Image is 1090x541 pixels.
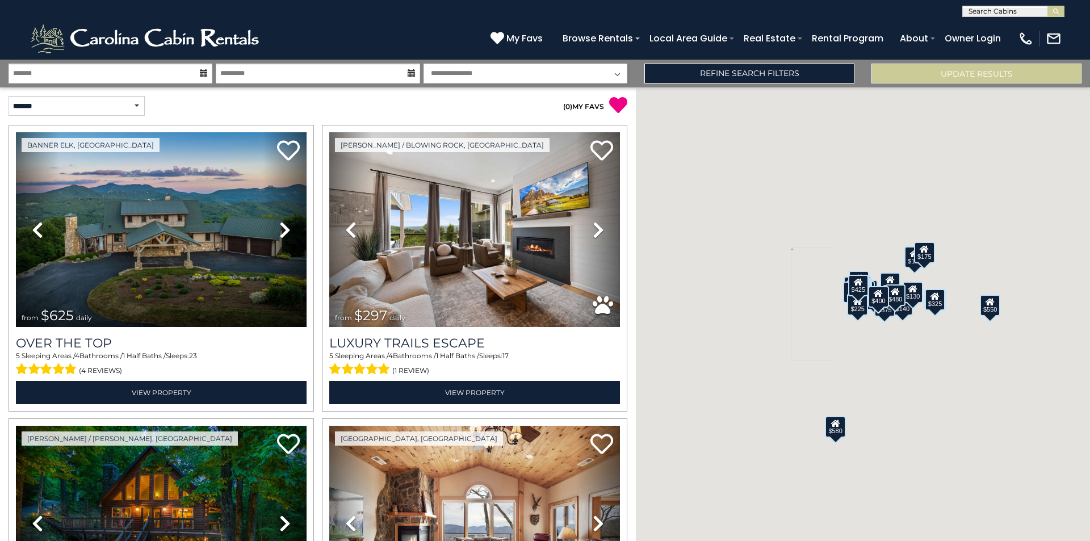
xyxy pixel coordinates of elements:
[847,294,867,316] div: $225
[22,138,160,152] a: Banner Elk, [GEOGRAPHIC_DATA]
[388,351,393,360] span: 4
[277,433,300,457] a: Add to favorites
[329,132,620,327] img: thumbnail_168695581.jpeg
[1018,31,1034,47] img: phone-regular-white.png
[329,335,620,351] a: Luxury Trails Escape
[329,381,620,404] a: View Property
[874,295,895,316] div: $375
[644,28,733,48] a: Local Area Guide
[491,31,546,46] a: My Favs
[557,28,639,48] a: Browse Rentals
[880,272,900,294] div: $349
[16,335,307,351] a: Over The Top
[590,433,613,457] a: Add to favorites
[644,64,854,83] a: Refine Search Filters
[123,351,166,360] span: 1 Half Baths /
[22,431,238,446] a: [PERSON_NAME] / [PERSON_NAME], [GEOGRAPHIC_DATA]
[563,102,604,111] a: (0)MY FAVS
[738,28,801,48] a: Real Estate
[354,307,387,324] span: $297
[329,351,620,378] div: Sleeping Areas / Bathrooms / Sleeps:
[980,294,1000,316] div: $550
[868,286,888,307] div: $400
[825,416,845,437] div: $580
[565,102,570,111] span: 0
[903,282,923,303] div: $130
[925,289,945,311] div: $325
[939,28,1007,48] a: Owner Login
[871,64,1081,83] button: Update Results
[843,281,863,303] div: $230
[75,351,79,360] span: 4
[277,139,300,163] a: Add to favorites
[436,351,479,360] span: 1 Half Baths /
[335,313,352,322] span: from
[76,313,92,322] span: daily
[189,351,197,360] span: 23
[16,351,20,360] span: 5
[885,284,905,305] div: $480
[16,132,307,327] img: thumbnail_167153549.jpeg
[329,351,333,360] span: 5
[848,274,869,296] div: $425
[28,22,264,56] img: White-1-2.png
[16,381,307,404] a: View Property
[502,351,509,360] span: 17
[506,31,543,45] span: My Favs
[904,246,925,268] div: $175
[590,139,613,163] a: Add to favorites
[392,363,429,378] span: (1 review)
[892,293,913,315] div: $140
[1046,31,1062,47] img: mail-regular-white.png
[22,313,39,322] span: from
[389,313,405,322] span: daily
[335,138,550,152] a: [PERSON_NAME] / Blowing Rock, [GEOGRAPHIC_DATA]
[79,363,122,378] span: (4 reviews)
[894,28,934,48] a: About
[41,307,74,324] span: $625
[806,28,889,48] a: Rental Program
[914,241,934,263] div: $175
[849,270,869,292] div: $125
[335,431,503,446] a: [GEOGRAPHIC_DATA], [GEOGRAPHIC_DATA]
[16,351,307,378] div: Sleeping Areas / Bathrooms / Sleeps:
[563,102,572,111] span: ( )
